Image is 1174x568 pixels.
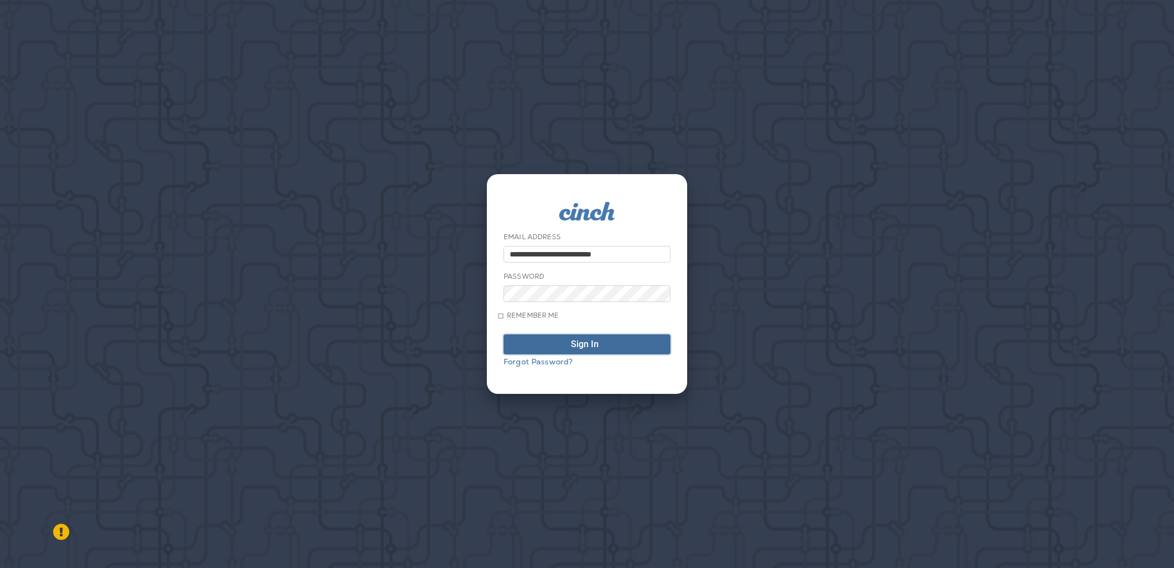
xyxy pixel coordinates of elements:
[504,334,670,354] button: Sign In
[571,340,599,349] div: Sign In
[504,357,573,367] a: Forgot Password?
[504,272,544,281] label: Password
[507,311,559,320] span: Remember me
[504,233,561,241] label: Email Address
